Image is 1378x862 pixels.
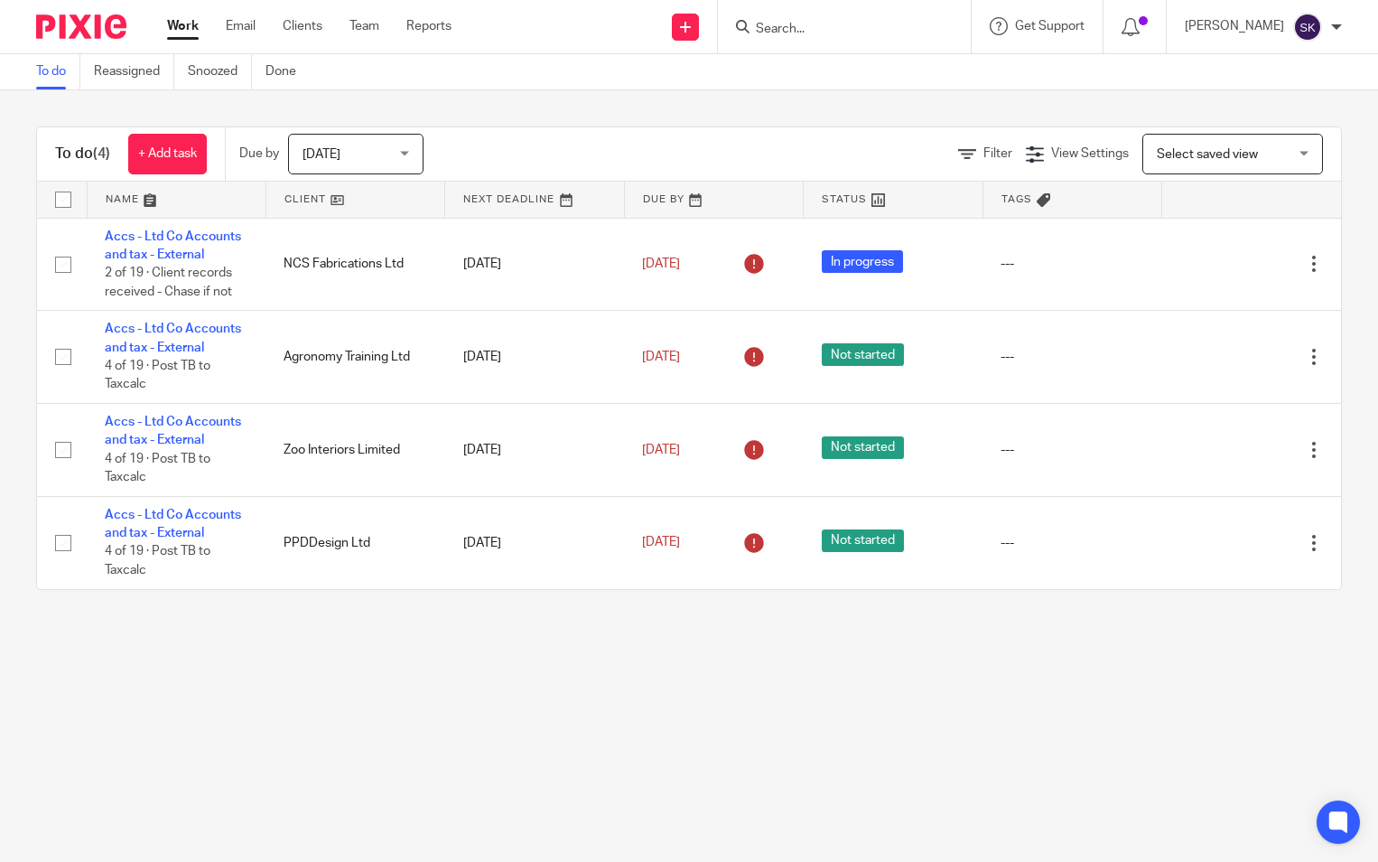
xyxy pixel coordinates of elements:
span: Tags [1001,194,1032,204]
span: 4 of 19 · Post TB to Taxcalc [105,360,210,391]
a: Reassigned [94,54,174,89]
a: + Add task [128,134,207,174]
span: [DATE] [642,444,680,456]
input: Search [754,22,917,38]
td: [DATE] [445,218,624,311]
td: [DATE] [445,496,624,588]
span: Filter [983,147,1012,160]
span: Get Support [1015,20,1085,33]
td: Zoo Interiors Limited [265,404,444,497]
td: PPDDesign Ltd [265,496,444,588]
td: Agronomy Training Ltd [265,311,444,404]
span: [DATE] [642,537,680,549]
td: NCS Fabrications Ltd [265,218,444,311]
a: Accs - Ltd Co Accounts and tax - External [105,509,241,539]
a: Email [226,17,256,35]
span: [DATE] [303,148,340,161]
a: Snoozed [188,54,252,89]
div: --- [1001,255,1143,273]
a: Work [167,17,199,35]
td: [DATE] [445,311,624,404]
span: In progress [822,250,903,273]
span: 4 of 19 · Post TB to Taxcalc [105,546,210,577]
p: Due by [239,145,279,163]
span: [DATE] [642,258,680,270]
a: Accs - Ltd Co Accounts and tax - External [105,323,241,353]
a: Accs - Ltd Co Accounts and tax - External [105,416,241,446]
img: Pixie [36,14,126,39]
a: Clients [283,17,322,35]
span: 2 of 19 · Client records received - Chase if not [105,267,232,298]
img: svg%3E [1293,13,1322,42]
a: To do [36,54,80,89]
div: --- [1001,534,1143,552]
span: View Settings [1051,147,1129,160]
p: [PERSON_NAME] [1185,17,1284,35]
span: Not started [822,436,904,459]
h1: To do [55,145,110,164]
span: Select saved view [1157,148,1258,161]
td: [DATE] [445,404,624,497]
span: Not started [822,529,904,552]
span: [DATE] [642,351,680,363]
span: 4 of 19 · Post TB to Taxcalc [105,453,210,484]
a: Accs - Ltd Co Accounts and tax - External [105,230,241,261]
a: Team [349,17,379,35]
span: Not started [822,343,904,366]
span: (4) [93,146,110,161]
div: --- [1001,348,1143,366]
a: Reports [406,17,452,35]
div: --- [1001,441,1143,459]
a: Done [265,54,310,89]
